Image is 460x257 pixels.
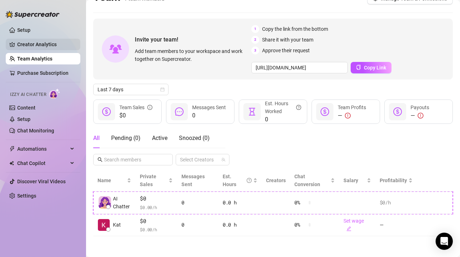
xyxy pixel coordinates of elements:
[140,194,173,203] span: $0
[247,173,252,188] span: question-circle
[262,170,290,191] th: Creators
[294,174,320,187] span: Chat Conversion
[98,176,125,184] span: Name
[140,174,156,187] span: Private Sales
[17,143,68,155] span: Automations
[17,128,54,134] a: Chat Monitoring
[262,36,313,44] span: Share it with your team
[181,199,214,207] div: 0
[351,62,392,73] button: Copy Link
[17,116,30,122] a: Setup
[251,25,259,33] span: 1
[17,193,36,199] a: Settings
[411,111,429,120] div: —
[93,170,136,191] th: Name
[99,196,111,209] img: izzy-ai-chatter-avatar-DDCN_rTZ.svg
[17,70,68,76] a: Purchase Subscription
[9,146,15,152] span: thunderbolt
[119,111,152,120] span: $0
[294,199,306,207] span: 0 %
[181,174,205,187] span: Messages Sent
[364,65,386,71] span: Copy Link
[418,113,423,118] span: exclamation-circle
[262,47,310,54] span: Approve their request
[375,214,417,237] td: —
[265,115,301,124] span: 0
[49,88,60,99] img: AI Chatter
[345,113,351,118] span: exclamation-circle
[338,105,366,110] span: Team Profits
[343,218,364,232] a: Set wageedit
[436,233,453,250] div: Open Intercom Messenger
[135,35,251,44] span: Invite your team!
[140,217,173,226] span: $0
[98,84,164,95] span: Last 7 days
[175,107,184,116] span: message
[113,195,131,210] span: AI Chatter
[223,221,257,229] div: 0.0 h
[135,47,248,63] span: Add team members to your workspace and work together on Supercreator.
[380,199,413,207] div: $0 /h
[356,65,361,70] span: copy
[102,107,111,116] span: dollar-circle
[223,173,252,188] div: Est. Hours
[192,105,226,110] span: Messages Sent
[221,157,226,162] span: team
[346,226,351,231] span: edit
[9,161,14,166] img: Chat Copilot
[181,221,214,229] div: 0
[140,204,173,211] span: $ 0.00 /h
[265,100,301,115] div: Est. Hours Worked
[248,107,256,116] span: hourglass
[294,221,306,229] span: 0 %
[251,47,259,54] span: 3
[411,105,429,110] span: Payouts
[338,111,366,120] div: —
[17,56,52,62] a: Team Analytics
[17,39,75,50] a: Creator Analytics
[393,107,402,116] span: dollar-circle
[147,103,152,111] span: info-circle
[262,25,328,33] span: Copy the link from the bottom
[251,36,259,44] span: 2
[113,221,121,229] span: Kat
[17,179,66,184] a: Discover Viral Videos
[6,11,60,18] img: logo-BBDzfeDw.svg
[17,105,35,111] a: Content
[192,111,226,120] span: 0
[98,219,110,231] img: Kat
[296,100,301,115] span: question-circle
[93,134,100,142] div: All
[104,156,163,164] input: Search members
[380,178,407,183] span: Profitability
[160,87,165,92] span: calendar
[321,107,329,116] span: dollar-circle
[98,157,103,162] span: search
[119,103,152,111] div: Team Sales
[179,135,210,141] span: Snoozed ( 0 )
[223,199,257,207] div: 0.0 h
[152,135,167,141] span: Active
[343,178,358,183] span: Salary
[10,91,46,98] span: Izzy AI Chatter
[17,157,68,169] span: Chat Copilot
[17,27,30,33] a: Setup
[140,226,173,233] span: $ 0.00 /h
[111,134,141,142] div: Pending ( 0 )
